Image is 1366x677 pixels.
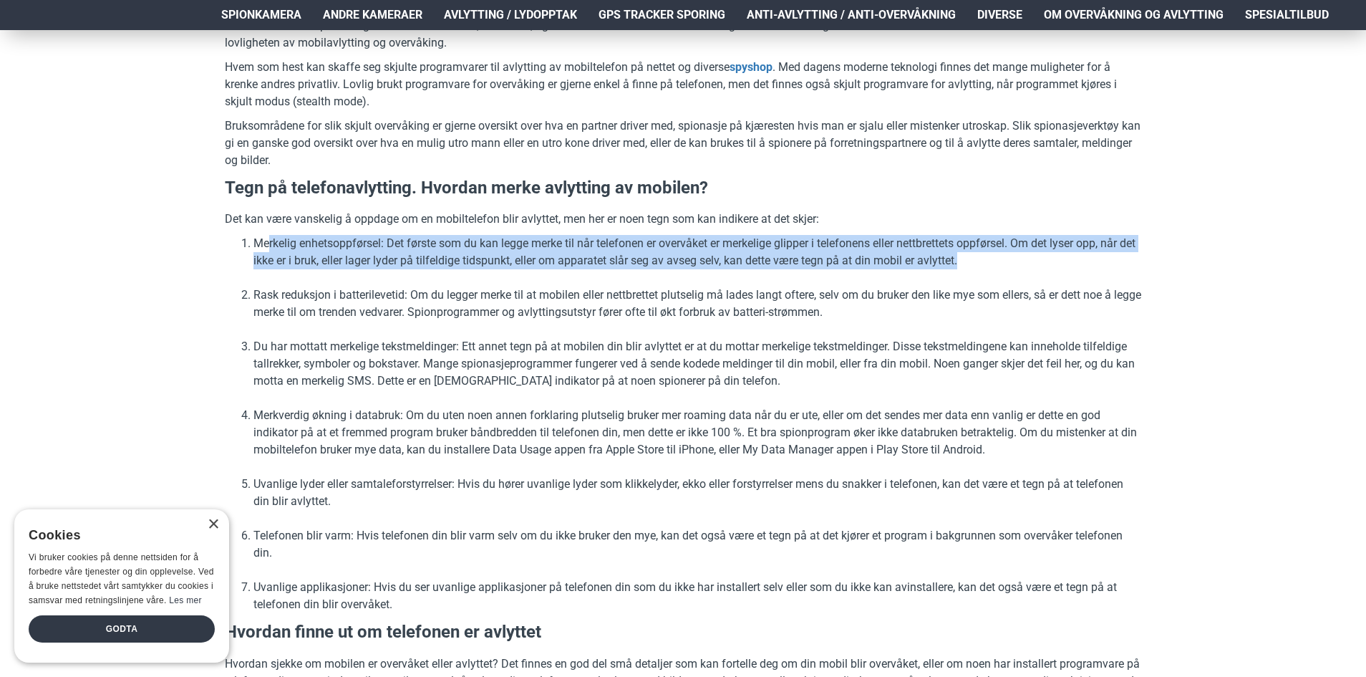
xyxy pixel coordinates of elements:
li: Merkverdig økning i databruk: Om du uten noen annen forklaring plutselig bruker mer roaming data ... [253,407,1141,458]
h3: Hvordan finne ut om telefonen er avlyttet [225,620,1141,645]
p: Bruksområdene for slik skjult overvåking er gjerne oversikt over hva en partner driver med, spion... [225,117,1141,169]
span: Avlytting / Lydopptak [444,6,577,24]
span: Anti-avlytting / Anti-overvåkning [747,6,956,24]
span: Vi bruker cookies på denne nettsiden for å forbedre våre tjenester og din opplevelse. Ved å bruke... [29,552,214,605]
span: Om overvåkning og avlytting [1044,6,1224,24]
span: Spionkamera [221,6,301,24]
li: Merkelig enhetsoppførsel: Det første som du kan legge merke til når telefonen er overvåket er mer... [253,235,1141,269]
p: Hvem som hest kan skaffe seg skjulte programvarer til avlytting av mobiltelefon på nettet og dive... [225,59,1141,110]
li: Rask reduksjon i batterilevetid: Om du legger merke til at mobilen eller nettbrettet plutselig må... [253,287,1141,321]
span: GPS Tracker Sporing [599,6,725,24]
div: Godta [29,615,215,643]
h3: Tegn på telefonavlytting. Hvordan merke avlytting av mobilen? [225,176,1141,201]
div: Close [208,519,218,530]
span: Diverse [977,6,1022,24]
p: Det kan være vanskelig å oppdage om en mobiltelefon blir avlyttet, men her er noen tegn som kan i... [225,211,1141,228]
li: Uvanlige lyder eller samtaleforstyrrelser: Hvis du hører uvanlige lyder som klikkelyder, ekko ell... [253,476,1141,510]
span: Andre kameraer [323,6,422,24]
div: Cookies [29,520,205,551]
span: Spesialtilbud [1245,6,1329,24]
li: Telefonen blir varm: Hvis telefonen din blir varm selv om du ikke bruker den mye, kan det også væ... [253,527,1141,562]
li: Uvanlige applikasjoner: Hvis du ser uvanlige applikasjoner på telefonen din som du ikke har insta... [253,579,1141,613]
li: Du har mottatt merkelige tekstmeldinger: Ett annet tegn på at mobilen din blir avlyttet er at du ... [253,338,1141,390]
a: Les mer, opens a new window [169,595,201,605]
a: spyshop [730,59,772,76]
